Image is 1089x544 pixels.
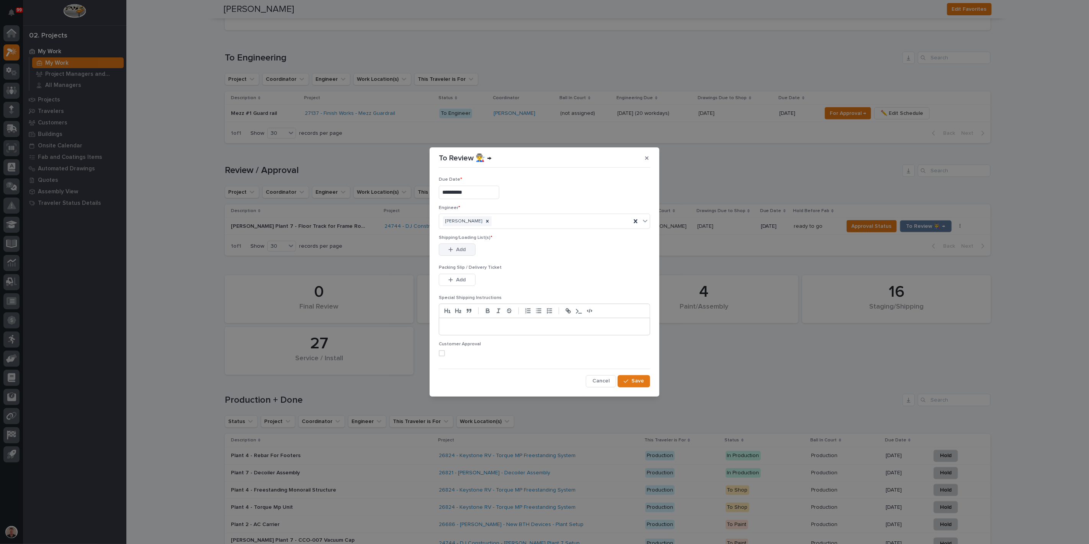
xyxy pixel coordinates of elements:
[618,375,650,387] button: Save
[456,246,466,253] span: Add
[439,296,502,300] span: Special Shipping Instructions
[586,375,616,387] button: Cancel
[631,377,644,384] span: Save
[439,274,476,286] button: Add
[439,154,492,163] p: To Review 👨‍🏭 →
[439,206,460,210] span: Engineer
[456,276,466,283] span: Add
[439,243,476,256] button: Add
[439,265,502,270] span: Packing Slip / Delivery Ticket
[592,377,610,384] span: Cancel
[439,177,462,182] span: Due Date
[443,216,483,227] div: [PERSON_NAME]
[439,342,481,346] span: Customer Approval
[439,235,492,240] span: Shipping/Loading List(s)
